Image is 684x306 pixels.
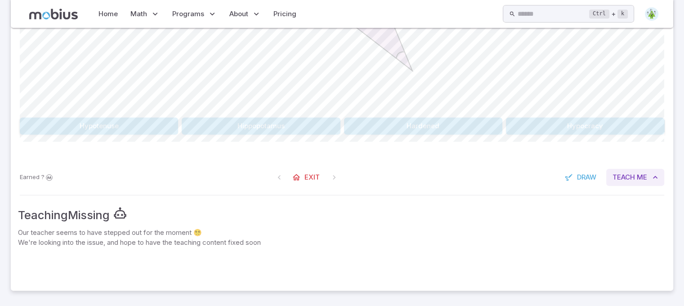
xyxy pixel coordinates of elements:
span: Math [130,9,147,19]
span: On Latest Question [326,169,342,185]
p: Earn Mobius dollars to buy game boosters [20,173,54,182]
span: Me [637,172,647,182]
button: Hypocracy [506,117,664,135]
p: Our teacher seems to have stepped out for the moment 😵‍💫 [18,228,666,238]
span: Draw [577,172,596,182]
kbd: k [617,9,628,18]
span: Teach [612,172,635,182]
span: Earned [20,173,40,182]
span: On First Question [271,169,287,185]
img: triangle.svg [645,7,658,21]
button: Draw [560,169,603,186]
a: Home [96,4,121,24]
button: Hippopotamus [182,117,340,135]
a: Pricing [271,4,299,24]
div: + [589,9,628,19]
span: About [229,9,248,19]
span: ? [41,173,45,182]
button: Hardened [344,117,502,135]
button: Hypotenuse [20,117,178,135]
p: We're looking into the issue, and hope to have the teaching content fixed soon [18,238,666,247]
a: Exit [287,169,326,186]
button: TeachMe [606,169,664,186]
span: Exit [304,172,320,182]
kbd: Ctrl [589,9,609,18]
div: Teaching Missing [18,206,110,224]
span: Programs [172,9,204,19]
